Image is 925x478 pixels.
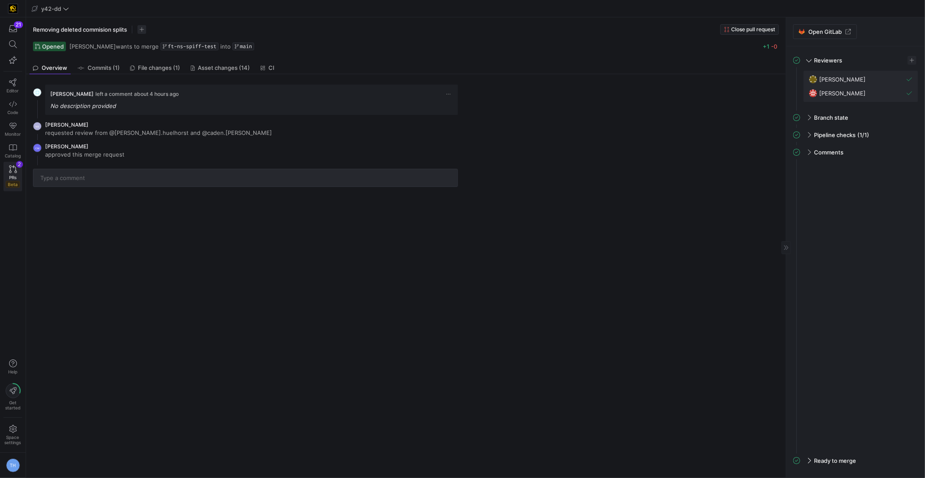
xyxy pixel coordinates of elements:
span: Branch state [814,114,848,121]
span: [PERSON_NAME] [819,90,866,97]
span: main [240,43,252,49]
img: https://secure.gravatar.com/avatar/06bbdcc80648188038f39f089a7f59ad47d850d77952c7f0d8c4f0bc45aa9b... [809,89,817,98]
em: No description provided [50,102,116,109]
span: into [220,43,231,50]
span: (1/1) [857,131,869,138]
img: https://storage.googleapis.com/y42-prod-data-exchange/images/uAsz27BndGEK0hZWDFeOjoxA7jCwgK9jE472... [9,4,17,13]
mat-expansion-panel-header: Ready to merge [793,454,918,468]
mat-expansion-panel-header: Pipeline checks(1/1) [793,128,918,142]
span: Overview [42,65,67,71]
span: Space settings [5,435,21,445]
mat-expansion-panel-header: Branch state [793,111,918,124]
div: 21 [14,21,23,28]
div: Reviewers [793,71,918,111]
mat-expansion-panel-header: Comments [793,145,918,159]
input: Type a comment [40,174,451,181]
span: CI [268,65,275,71]
span: wants to merge [69,43,159,50]
span: y42-dd [41,5,61,12]
button: 21 [3,21,22,36]
a: Spacesettings [3,421,22,449]
span: Removing deleted commision splits [33,26,127,33]
span: about 4 hours ago [134,91,179,97]
div: TH [6,458,20,472]
span: left a comment [95,91,132,97]
span: [PERSON_NAME] [45,121,88,128]
span: ft-ns-spiff-test [168,43,216,49]
span: Open GitLab [808,28,842,35]
span: Ready to merge [814,457,856,464]
span: Commits (1) [88,65,120,71]
span: Help [7,369,18,374]
a: https://storage.googleapis.com/y42-prod-data-exchange/images/uAsz27BndGEK0hZWDFeOjoxA7jCwgK9jE472... [3,1,22,16]
span: Comments [814,149,843,156]
a: ft-ns-spiff-test [160,43,219,50]
span: Reviewers [814,57,842,64]
a: Catalog [3,140,22,162]
span: +1 [763,43,769,50]
a: Code [3,97,22,118]
span: [PERSON_NAME] [50,91,94,97]
span: [PERSON_NAME] [45,143,88,150]
a: PRsBeta2 [3,162,22,191]
button: y42-dd [29,3,71,14]
p: approved this merge request [45,151,124,158]
div: 2 [16,161,23,168]
button: Getstarted [3,380,22,414]
span: Code [7,110,18,115]
mat-expansion-panel-header: Reviewers [793,53,918,67]
p: requested review from @[PERSON_NAME].huelhorst and @caden.[PERSON_NAME] [45,129,272,137]
span: File changes (1) [138,65,180,71]
span: Beta [6,181,20,188]
span: Get started [5,400,20,410]
a: Editor [3,75,22,97]
img: https://secure.gravatar.com/avatar/332e4ab4f8f73db06c2cf0bfcf19914be04f614aded7b53ca0c4fd3e75c0e2... [809,75,817,84]
button: TH [3,456,22,475]
button: Help [3,356,22,378]
div: NS [33,122,42,131]
span: PRs [9,175,16,180]
div: CM [33,144,42,152]
a: main [232,43,254,50]
span: Asset changes (14) [198,65,250,71]
span: Close pull request [731,26,775,33]
img: https://secure.gravatar.com/avatar/93624b85cfb6a0d6831f1d6e8dbf2768734b96aa2308d2c902a4aae71f619b... [33,88,42,97]
span: Editor [7,88,19,93]
a: Monitor [3,118,22,140]
span: Pipeline checks [814,131,856,138]
span: Opened [42,43,64,50]
span: Monitor [5,131,21,137]
span: -0 [771,43,777,50]
a: Open GitLab [793,24,857,39]
span: [PERSON_NAME] [69,43,116,50]
span: [PERSON_NAME] [819,76,866,83]
span: Catalog [5,153,21,158]
button: Close pull request [720,24,779,35]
